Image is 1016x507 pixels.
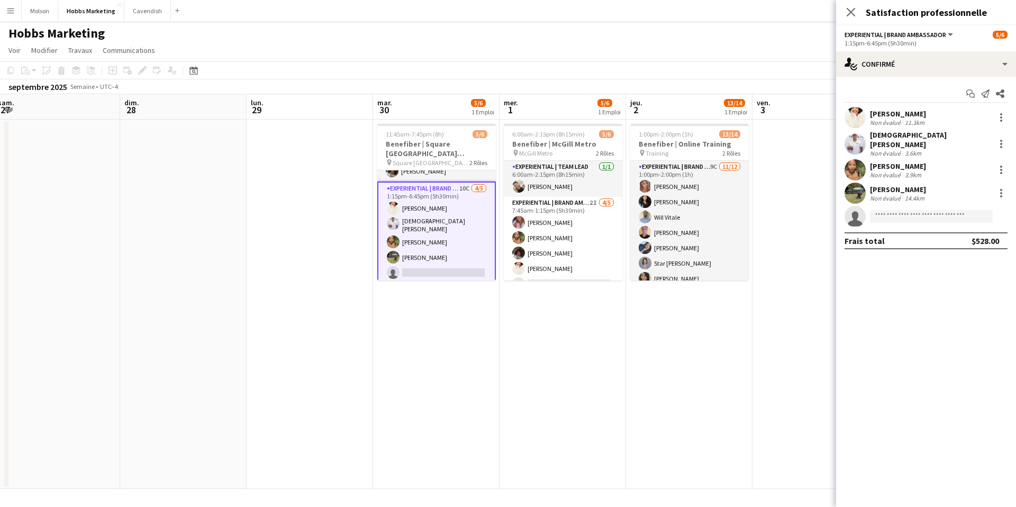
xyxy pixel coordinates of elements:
span: Travaux [68,46,92,55]
span: Communications [103,46,155,55]
span: Semaine 39 [69,83,96,98]
span: Training [646,149,668,157]
span: 1:00pm-2:00pm (1h) [639,130,693,138]
span: 2 Rôles [722,149,740,157]
span: 30 [376,104,392,116]
div: septembre 2025 [8,82,67,92]
h3: Benefiber | Online Training [630,139,749,149]
div: 14.4km [903,194,927,202]
span: 5/6 [993,31,1008,39]
span: 13/14 [724,99,745,107]
span: 5/6 [599,130,614,138]
button: Cavendish [124,1,171,21]
app-card-role: Experiential | Brand Ambassador9C11/121:00pm-2:00pm (1h)[PERSON_NAME][PERSON_NAME]Will Vitale[PER... [630,161,749,366]
div: 1 Emploi [471,108,494,116]
app-job-card: 6:00am-2:15pm (8h15min)5/6Benefiber | McGill Metro McGill Metro2 RôlesExperiential | Team Lead1/1... [504,124,622,280]
div: [PERSON_NAME] [870,185,927,194]
span: Modifier [31,46,58,55]
div: 3.9km [903,171,923,179]
a: Communications [98,43,159,57]
div: 1:15pm-6:45pm (5h30min) [845,39,1008,47]
div: [DEMOGRAPHIC_DATA][PERSON_NAME] [870,130,991,149]
span: dim. [124,98,139,107]
app-card-role: Experiential | Brand Ambassador10C4/51:15pm-6:45pm (5h30min)[PERSON_NAME][DEMOGRAPHIC_DATA][PERSO... [377,182,496,284]
app-card-role: Experiential | Team Lead1/16:00am-2:15pm (8h15min)[PERSON_NAME] [504,161,622,197]
h1: Hobbs Marketing [8,25,105,41]
span: 13/14 [719,130,740,138]
span: Square [GEOGRAPHIC_DATA][PERSON_NAME] [393,159,469,167]
h3: Satisfaction professionnelle [836,5,1016,19]
div: Non évalué [870,171,903,179]
div: Frais total [845,236,885,246]
span: 11:45am-7:45pm (8h) [386,130,444,138]
span: lun. [251,98,264,107]
div: [PERSON_NAME] [870,161,926,171]
span: mer. [504,98,518,107]
span: Voir [8,46,21,55]
span: 2 [629,104,642,116]
span: 2 Rôles [469,159,487,167]
div: Non évalué [870,194,903,202]
app-job-card: 11:45am-7:45pm (8h)5/6Benefiber | Square [GEOGRAPHIC_DATA][PERSON_NAME] MTL Square [GEOGRAPHIC_DA... [377,124,496,280]
app-card-role: Experiential | Brand Ambassador2I4/57:45am-1:15pm (5h30min)[PERSON_NAME][PERSON_NAME][PERSON_NAME... [504,197,622,294]
span: ven. [757,98,770,107]
a: Modifier [27,43,62,57]
div: 11.3km [903,119,927,126]
span: McGill Metro [519,149,552,157]
span: 2 Rôles [596,149,614,157]
a: Voir [4,43,25,57]
span: Experiential | Brand Ambassador [845,31,946,39]
h3: Benefiber | McGill Metro [504,139,622,149]
span: 3 [755,104,770,116]
span: jeu. [630,98,642,107]
div: Non évalué [870,149,903,157]
span: 6:00am-2:15pm (8h15min) [512,130,585,138]
span: mar. [377,98,392,107]
div: $528.00 [972,236,999,246]
div: Non évalué [870,119,903,126]
div: Confirmé [836,51,1016,77]
button: Molson [22,1,58,21]
span: 28 [123,104,139,116]
span: 5/6 [597,99,612,107]
div: 1 Emploi [724,108,747,116]
button: Experiential | Brand Ambassador [845,31,955,39]
div: 3.6km [903,149,923,157]
span: 5/6 [473,130,487,138]
span: 1 [502,104,518,116]
div: UTC−4 [100,83,118,90]
div: 1 Emploi [598,108,621,116]
app-job-card: 1:00pm-2:00pm (1h)13/14Benefiber | Online Training Training2 RôlesExperiential | Brand Ambassador... [630,124,749,280]
a: Travaux [64,43,96,57]
div: [PERSON_NAME] [870,109,927,119]
span: 29 [249,104,264,116]
h3: Benefiber | Square [GEOGRAPHIC_DATA][PERSON_NAME] MTL [377,139,496,158]
span: 5/6 [471,99,486,107]
button: Hobbs Marketing [58,1,124,21]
